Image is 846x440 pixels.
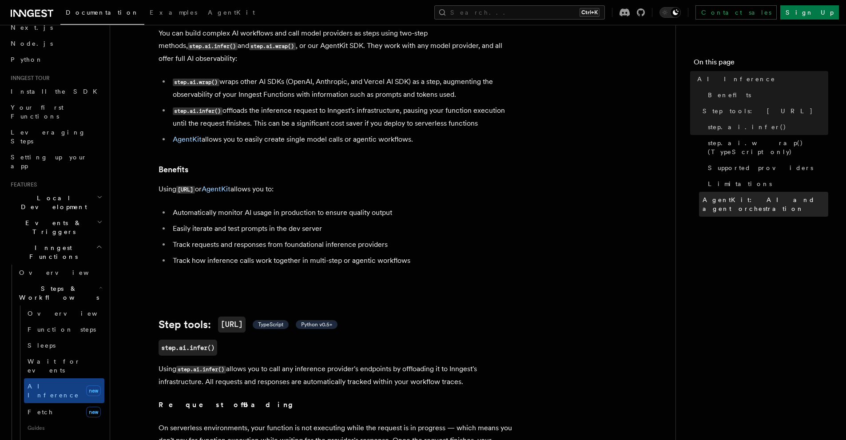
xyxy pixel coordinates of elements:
[11,88,103,95] span: Install the SDK
[28,408,53,416] span: Fetch
[173,135,202,143] a: AgentKit
[694,57,828,71] h4: On this page
[699,192,828,217] a: AgentKit: AI and agent orchestration
[7,190,104,215] button: Local Development
[659,7,681,18] button: Toggle dark mode
[24,321,104,337] a: Function steps
[7,20,104,36] a: Next.js
[708,139,828,156] span: step.ai.wrap() (TypeScript only)
[28,383,79,399] span: AI Inference
[704,160,828,176] a: Supported providers
[249,43,296,50] code: step.ai.wrap()
[7,218,97,236] span: Events & Triggers
[159,363,514,388] p: Using allows you to call any inference provider's endpoints by offloading it to Inngest's infrast...
[697,75,775,83] span: AI Inference
[704,176,828,192] a: Limitations
[7,99,104,124] a: Your first Functions
[24,353,104,378] a: Wait for events
[16,265,104,281] a: Overview
[7,215,104,240] button: Events & Triggers
[695,5,777,20] a: Contact sales
[170,222,514,235] li: Easily iterate and test prompts in the dev server
[704,135,828,160] a: step.ai.wrap() (TypeScript only)
[150,9,197,16] span: Examples
[11,40,53,47] span: Node.js
[7,240,104,265] button: Inngest Functions
[7,124,104,149] a: Leveraging Steps
[170,206,514,219] li: Automatically monitor AI usage in production to ensure quality output
[580,8,600,17] kbd: Ctrl+K
[301,321,332,328] span: Python v0.5+
[16,281,104,305] button: Steps & Workflows
[66,9,139,16] span: Documentation
[176,186,195,194] code: [URL]
[28,358,80,374] span: Wait for events
[28,342,56,349] span: Sleeps
[7,83,104,99] a: Install the SDK
[11,24,53,31] span: Next.js
[708,179,772,188] span: Limitations
[170,254,514,267] li: Track how inference calls work together in multi-step or agentic workflows
[28,326,96,333] span: Function steps
[703,195,828,213] span: AgentKit: AI and agent orchestration
[11,129,86,145] span: Leveraging Steps
[202,185,230,193] a: AgentKit
[159,340,217,356] a: step.ai.infer()
[11,104,64,120] span: Your first Functions
[24,305,104,321] a: Overview
[60,3,144,25] a: Documentation
[19,269,111,276] span: Overview
[11,56,43,63] span: Python
[86,385,101,396] span: new
[24,337,104,353] a: Sleeps
[7,243,96,261] span: Inngest Functions
[159,163,188,176] a: Benefits
[159,317,338,333] a: Step tools:[URL] TypeScript Python v0.5+
[170,75,514,101] li: wraps other AI SDKs (OpenAI, Anthropic, and Vercel AI SDK) as a step, augmenting the observabilit...
[173,79,219,86] code: step.ai.wrap()
[708,163,813,172] span: Supported providers
[7,75,50,82] span: Inngest tour
[24,403,104,421] a: Fetchnew
[258,321,283,328] span: TypeScript
[704,119,828,135] a: step.ai.infer()
[11,154,87,170] span: Setting up your app
[708,123,786,131] span: step.ai.infer()
[7,36,104,52] a: Node.js
[24,378,104,403] a: AI Inferencenew
[170,133,514,146] li: allows you to easily create single model calls or agentic workflows.
[188,43,238,50] code: step.ai.infer()
[170,238,514,251] li: Track requests and responses from foundational inference providers
[703,107,813,115] span: Step tools: [URL]
[159,183,514,196] p: Using or allows you to:
[7,149,104,174] a: Setting up your app
[699,103,828,119] a: Step tools: [URL]
[16,284,99,302] span: Steps & Workflows
[159,27,514,65] p: You can build complex AI workflows and call model providers as steps using two-step methods, and ...
[170,104,514,130] li: offloads the inference request to Inngest's infrastructure, pausing your function execution until...
[7,52,104,67] a: Python
[86,407,101,417] span: new
[7,181,37,188] span: Features
[218,317,246,333] code: [URL]
[176,366,226,373] code: step.ai.infer()
[780,5,839,20] a: Sign Up
[7,194,97,211] span: Local Development
[28,310,119,317] span: Overview
[434,5,605,20] button: Search...Ctrl+K
[694,71,828,87] a: AI Inference
[203,3,260,24] a: AgentKit
[708,91,751,99] span: Benefits
[704,87,828,103] a: Benefits
[24,421,104,435] span: Guides
[208,9,255,16] span: AgentKit
[144,3,203,24] a: Examples
[173,107,222,115] code: step.ai.infer()
[159,400,299,409] strong: Request offloading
